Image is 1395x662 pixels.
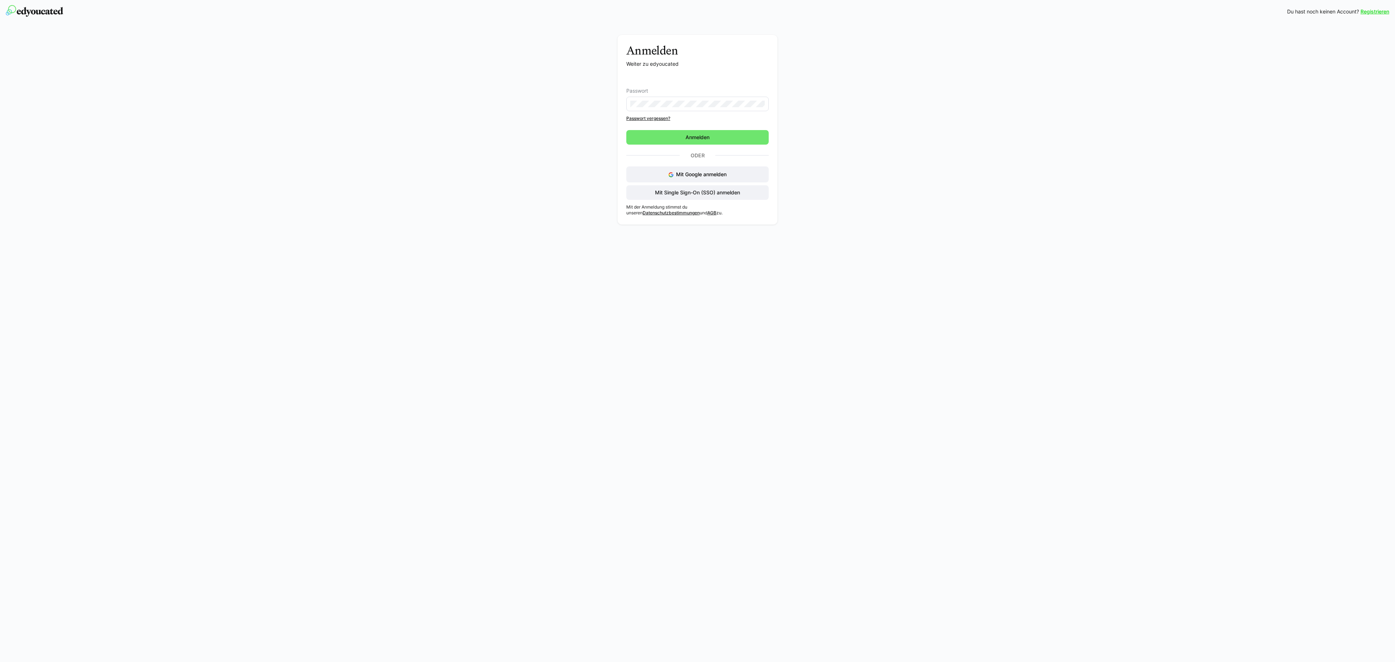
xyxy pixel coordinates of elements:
[707,210,716,215] a: AGB
[626,130,769,145] button: Anmelden
[654,189,741,196] span: Mit Single Sign-On (SSO) anmelden
[626,44,769,57] h3: Anmelden
[626,185,769,200] button: Mit Single Sign-On (SSO) anmelden
[626,60,769,68] p: Weiter zu edyoucated
[684,134,711,141] span: Anmelden
[676,171,727,177] span: Mit Google anmelden
[626,204,769,216] p: Mit der Anmeldung stimmst du unseren und zu.
[680,150,715,161] p: Oder
[6,5,63,17] img: edyoucated
[1287,8,1359,15] span: Du hast noch keinen Account?
[1360,8,1389,15] a: Registrieren
[643,210,700,215] a: Datenschutzbestimmungen
[626,166,769,182] button: Mit Google anmelden
[626,88,648,94] span: Passwort
[626,116,769,121] a: Passwort vergessen?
